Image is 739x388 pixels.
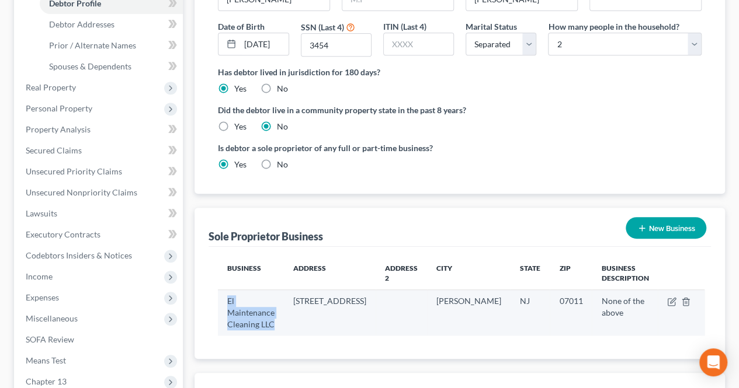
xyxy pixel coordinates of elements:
[16,161,183,182] a: Unsecured Priority Claims
[277,121,288,132] label: No
[548,20,679,33] label: How many people in the household?
[26,187,137,197] span: Unsecured Nonpriority Claims
[26,103,92,113] span: Personal Property
[218,66,702,78] label: Has debtor lived in jurisdiction for 180 days?
[26,208,57,218] span: Lawsuits
[284,290,376,335] td: [STREET_ADDRESS]
[218,142,454,154] label: Is debtor a sole proprietor of any full or part-time business?
[218,104,702,116] label: Did the debtor live in a community property state in the past 8 years?
[301,21,344,33] label: SSN (Last 4)
[40,56,183,77] a: Spouses & Dependents
[427,290,511,335] td: [PERSON_NAME]
[16,140,183,161] a: Secured Claims
[511,256,550,290] th: State
[234,121,247,132] label: Yes
[427,256,511,290] th: City
[550,256,592,290] th: Zip
[26,355,66,365] span: Means Test
[466,20,517,33] label: Marital Status
[218,20,265,33] label: Date of Birth
[26,82,76,92] span: Real Property
[26,313,78,323] span: Miscellaneous
[277,159,288,170] label: No
[26,271,53,281] span: Income
[26,229,100,239] span: Executory Contracts
[234,83,247,95] label: Yes
[511,290,550,335] td: NJ
[26,292,59,302] span: Expenses
[284,256,376,290] th: Address
[218,256,284,290] th: Business
[40,14,183,35] a: Debtor Addresses
[49,61,131,71] span: Spouses & Dependents
[40,35,183,56] a: Prior / Alternate Names
[626,217,706,239] button: New Business
[49,19,115,29] span: Debtor Addresses
[376,256,427,290] th: Address 2
[16,224,183,245] a: Executory Contracts
[218,290,284,335] td: El Maintenance Cleaning LLC
[16,329,183,350] a: SOFA Review
[26,145,82,155] span: Secured Claims
[209,229,323,243] div: Sole Proprietor Business
[26,376,67,386] span: Chapter 13
[49,40,136,50] span: Prior / Alternate Names
[26,124,91,134] span: Property Analysis
[550,290,592,335] td: 07011
[16,119,183,140] a: Property Analysis
[699,348,727,376] div: Open Intercom Messenger
[26,250,132,260] span: Codebtors Insiders & Notices
[383,20,426,33] label: ITIN (Last 4)
[592,290,658,335] td: None of the above
[16,182,183,203] a: Unsecured Nonpriority Claims
[26,334,74,344] span: SOFA Review
[277,83,288,95] label: No
[234,159,247,170] label: Yes
[384,33,453,55] input: XXXX
[592,256,658,290] th: Business Description
[301,34,371,56] input: XXXX
[26,166,122,176] span: Unsecured Priority Claims
[16,203,183,224] a: Lawsuits
[240,33,288,55] input: MM/DD/YYYY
